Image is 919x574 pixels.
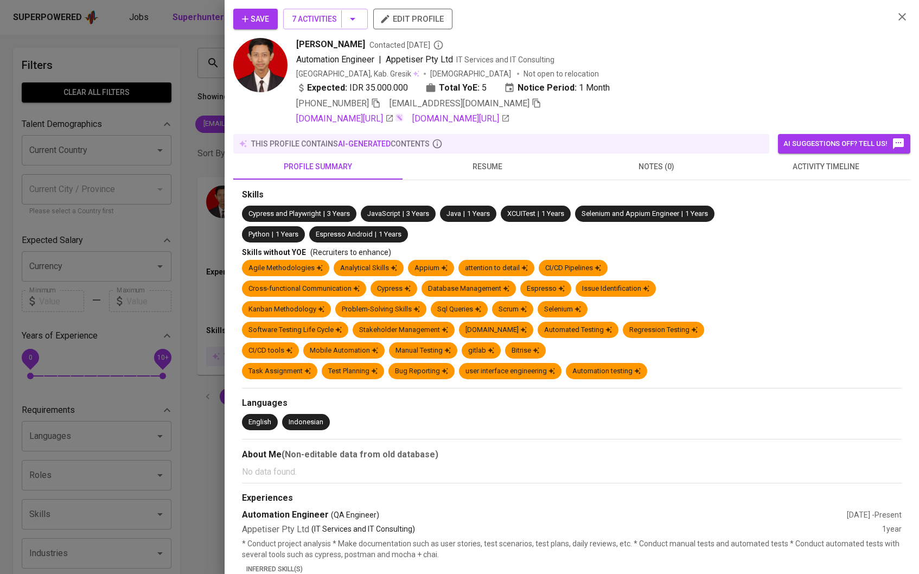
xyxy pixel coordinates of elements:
[359,325,448,335] div: Stakeholder Management
[242,248,306,257] span: Skills without YOE
[512,346,539,356] div: Bitrise
[685,209,708,218] span: 1 Years
[386,54,453,65] span: Appetiser Pty Ltd
[538,209,539,219] span: |
[316,230,373,238] span: Espresso Android
[340,263,397,273] div: Analytical Skills
[748,160,904,174] span: activity timeline
[242,448,902,461] div: About Me
[482,81,487,94] span: 5
[246,564,902,574] p: Inferred Skill(s)
[272,229,273,240] span: |
[446,209,461,218] span: Java
[437,304,481,315] div: Sql Queries
[248,325,342,335] div: Software Testing Life Cycle
[233,38,288,92] img: 1d4984655c83ac4687263bc2ac2f2d31.jpg
[439,81,480,94] b: Total YoE:
[783,137,905,150] span: AI suggestions off? Tell us!
[307,81,347,94] b: Expected:
[296,68,419,79] div: [GEOGRAPHIC_DATA], Kab. Gresik
[375,229,376,240] span: |
[582,209,679,218] span: Selenium and Appium Engineer
[572,366,641,377] div: Automation testing
[327,209,350,218] span: 3 Years
[544,304,581,315] div: Selenium
[463,209,465,219] span: |
[342,304,420,315] div: Problem-Solving Skills
[395,113,404,122] img: magic_wand.svg
[310,248,391,257] span: (Recruiters to enhance)
[242,189,902,201] div: Skills
[373,14,452,23] a: edit profile
[465,366,555,377] div: user interface engineering
[248,417,271,428] div: English
[414,263,448,273] div: Appium
[242,465,902,479] p: No data found.
[328,366,378,377] div: Test Planning
[242,509,847,521] div: Automation Engineer
[541,209,564,218] span: 1 Years
[296,81,408,94] div: IDR 35.000.000
[240,160,396,174] span: profile summary
[778,134,910,154] button: AI suggestions off? Tell us!
[544,325,612,335] div: Automated Testing
[310,346,378,356] div: Mobile Automation
[248,263,323,273] div: Agile Methodologies
[292,12,359,26] span: 7 Activities
[499,304,527,315] div: Scrum
[406,209,429,218] span: 3 Years
[282,449,438,460] b: (Non-editable data from old database)
[242,524,882,536] div: Appetiser Pty Ltd
[289,417,323,428] div: Indonesian
[518,81,577,94] b: Notice Period:
[248,284,360,294] div: Cross-functional Communication
[545,263,601,273] div: CI/CD Pipelines
[276,230,298,238] span: 1 Years
[409,160,565,174] span: resume
[296,112,394,125] a: [DOMAIN_NAME][URL]
[296,54,374,65] span: Automation Engineer
[629,325,698,335] div: Regression Testing
[456,55,554,64] span: IT Services and IT Consulting
[379,53,381,66] span: |
[296,38,365,51] span: [PERSON_NAME]
[847,509,902,520] div: [DATE] - Present
[468,346,494,356] div: gitlab
[412,112,510,125] a: [DOMAIN_NAME][URL]
[681,209,683,219] span: |
[248,230,270,238] span: Python
[582,284,649,294] div: Issue Identification
[296,98,369,109] span: [PHONE_NUMBER]
[251,138,430,149] p: this profile contains contents
[248,346,292,356] div: CI/CD tools
[233,9,278,29] button: Save
[311,524,415,536] p: (IT Services and IT Consulting)
[430,68,513,79] span: [DEMOGRAPHIC_DATA]
[338,139,391,148] span: AI-generated
[283,9,368,29] button: 7 Activities
[367,209,400,218] span: JavaScript
[323,209,325,219] span: |
[428,284,509,294] div: Database Management
[379,230,401,238] span: 1 Years
[395,366,448,377] div: Bug Reporting
[433,40,444,50] svg: By Batam recruiter
[578,160,735,174] span: notes (0)
[248,366,311,377] div: Task Assignment
[465,325,527,335] div: [DOMAIN_NAME]
[465,263,528,273] div: attention to detail
[504,81,610,94] div: 1 Month
[331,509,379,520] span: (QA Engineer)
[369,40,444,50] span: Contacted [DATE]
[242,397,902,410] div: Languages
[248,209,321,218] span: Cypress and Playwright
[248,304,324,315] div: Kanban Methodology
[507,209,535,218] span: XCUITest
[377,284,411,294] div: Cypress
[395,346,451,356] div: Manual Testing
[242,12,269,26] span: Save
[382,12,444,26] span: edit profile
[524,68,599,79] p: Not open to relocation
[242,492,902,505] div: Experiences
[403,209,404,219] span: |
